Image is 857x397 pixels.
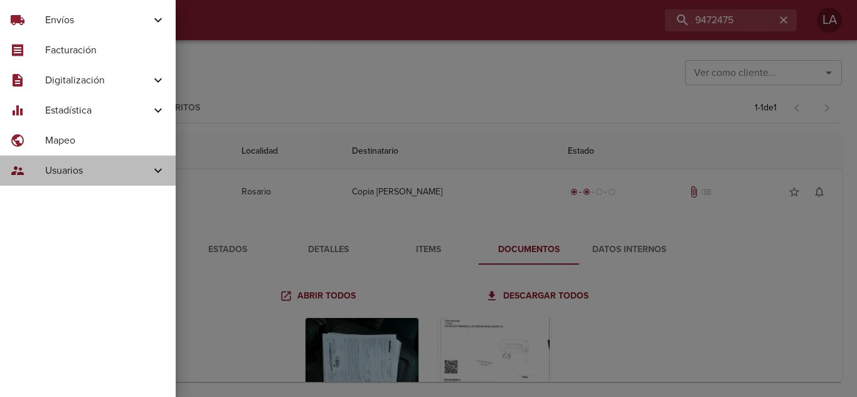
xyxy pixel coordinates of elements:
span: description [10,73,25,88]
span: Usuarios [45,163,151,178]
span: public [10,133,25,148]
span: Mapeo [45,133,166,148]
span: supervisor_account [10,163,25,178]
span: Facturación [45,43,166,58]
span: equalizer [10,103,25,118]
span: Envíos [45,13,151,28]
span: Digitalización [45,73,151,88]
span: local_shipping [10,13,25,28]
span: Estadística [45,103,151,118]
span: receipt [10,43,25,58]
